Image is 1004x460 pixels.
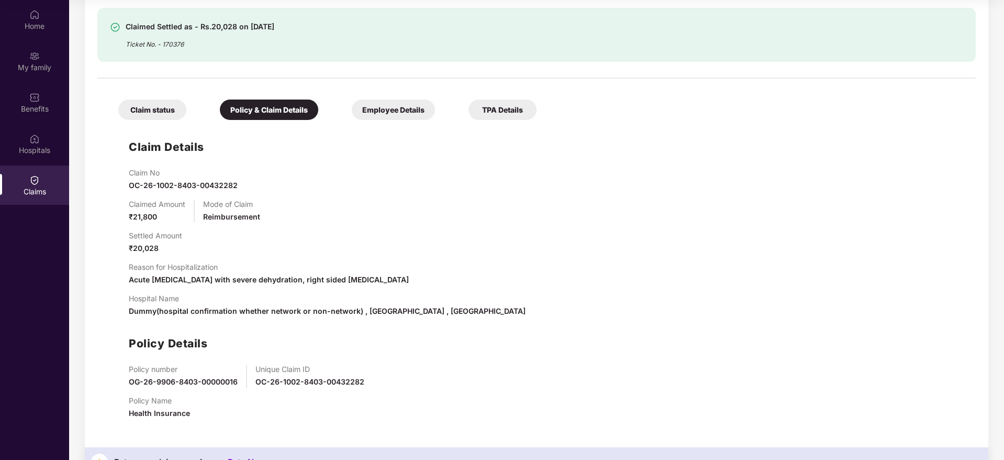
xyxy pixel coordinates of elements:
[129,231,182,240] p: Settled Amount
[352,100,435,120] div: Employee Details
[129,181,238,190] span: OC-26-1002-8403-00432282
[129,377,238,386] span: OG-26-9906-8403-00000016
[129,396,190,405] p: Policy Name
[255,377,364,386] span: OC-26-1002-8403-00432282
[29,51,40,61] img: svg+xml;base64,PHN2ZyB3aWR0aD0iMjAiIGhlaWdodD0iMjAiIHZpZXdCb3g9IjAgMCAyMCAyMCIgZmlsbD0ibm9uZSIgeG...
[129,275,409,284] span: Acute [MEDICAL_DATA] with severe dehydration, right sided [MEDICAL_DATA]
[129,262,409,271] p: Reason for Hospitalization
[129,168,238,177] p: Claim No
[129,212,157,221] span: ₹21,800
[126,33,274,49] div: Ticket No. - 170376
[203,200,260,209] p: Mode of Claim
[110,22,120,32] img: svg+xml;base64,PHN2ZyBpZD0iU3VjY2Vzcy0zMngzMiIgeG1sbnM9Imh0dHA6Ly93d3cudzMub3JnLzIwMDAvc3ZnIiB3aW...
[129,335,207,352] h1: Policy Details
[255,365,364,374] p: Unique Claim ID
[468,100,537,120] div: TPA Details
[129,365,238,374] p: Policy number
[220,100,318,120] div: Policy & Claim Details
[29,92,40,103] img: svg+xml;base64,PHN2ZyBpZD0iQmVuZWZpdHMiIHhtbG5zPSJodHRwOi8vd3d3LnczLm9yZy8yMDAwL3N2ZyIgd2lkdGg9Ij...
[129,294,526,303] p: Hospital Name
[126,20,274,33] div: Claimed Settled as - Rs.20,028 on [DATE]
[129,409,190,418] span: Health Insurance
[203,212,260,221] span: Reimbursement
[129,138,204,156] h1: Claim Details
[118,100,186,120] div: Claim status
[129,306,526,315] span: Dummy(hospital confirmation whether network or non-network) , [GEOGRAPHIC_DATA] , [GEOGRAPHIC_DATA]
[129,244,159,253] span: ₹20,028
[29,9,40,20] img: svg+xml;base64,PHN2ZyBpZD0iSG9tZSIgeG1sbnM9Imh0dHA6Ly93d3cudzMub3JnLzIwMDAvc3ZnIiB3aWR0aD0iMjAiIG...
[29,134,40,144] img: svg+xml;base64,PHN2ZyBpZD0iSG9zcGl0YWxzIiB4bWxucz0iaHR0cDovL3d3dy53My5vcmcvMjAwMC9zdmciIHdpZHRoPS...
[129,200,185,209] p: Claimed Amount
[29,175,40,185] img: svg+xml;base64,PHN2ZyBpZD0iQ2xhaW0iIHhtbG5zPSJodHRwOi8vd3d3LnczLm9yZy8yMDAwL3N2ZyIgd2lkdGg9IjIwIi...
